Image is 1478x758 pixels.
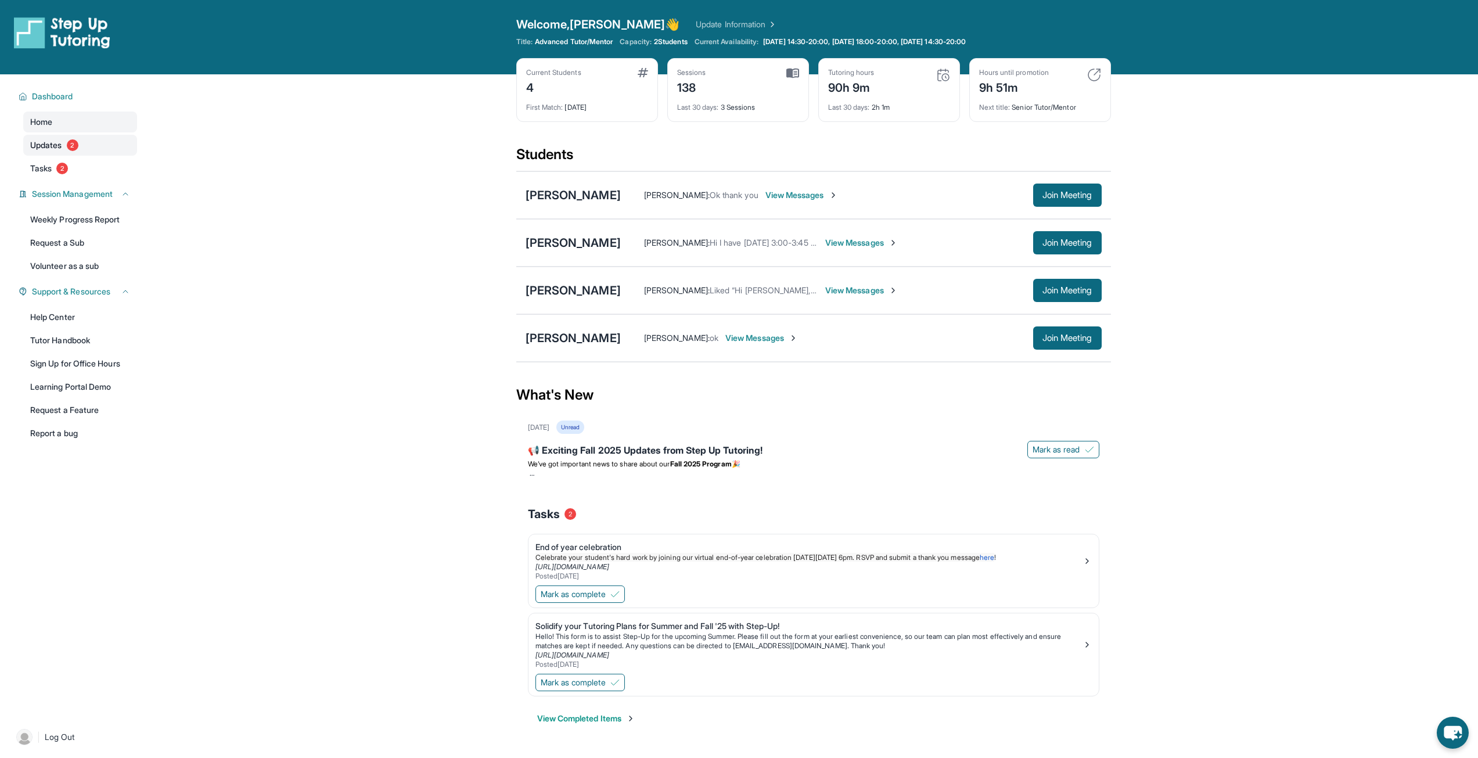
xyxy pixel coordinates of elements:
div: 9h 51m [979,77,1049,96]
a: |Log Out [12,724,137,750]
a: Sign Up for Office Hours [23,353,137,374]
span: Welcome, [PERSON_NAME] 👋 [516,16,680,33]
a: Tutor Handbook [23,330,137,351]
span: Last 30 days : [677,103,719,112]
span: | [37,730,40,744]
span: Dashboard [32,91,73,102]
span: 🎉 [732,459,740,468]
button: Join Meeting [1033,184,1102,207]
a: Updates2 [23,135,137,156]
div: What's New [516,369,1111,421]
button: Dashboard [27,91,130,102]
span: Join Meeting [1042,335,1092,342]
img: Chevron-Right [789,333,798,343]
span: Capacity: [620,37,652,46]
span: Liked “Hi [PERSON_NAME], I will be joining the session at 6:15 [DATE] if [PERSON_NAME] is available” [710,285,1082,295]
button: chat-button [1437,717,1469,749]
a: Volunteer as a sub [23,256,137,276]
div: 3 Sessions [677,96,799,112]
img: logo [14,16,110,49]
span: 2 [67,139,78,151]
div: [DATE] [526,96,648,112]
span: Log Out [45,731,75,743]
span: ok [710,333,718,343]
span: 2 Students [654,37,688,46]
span: View Messages [825,237,898,249]
div: End of year celebration [535,541,1083,553]
img: card [638,68,648,77]
span: Last 30 days : [828,103,870,112]
img: card [786,68,799,78]
span: Mark as complete [541,588,606,600]
button: Mark as complete [535,674,625,691]
span: Mark as complete [541,677,606,688]
img: card [936,68,950,82]
a: [URL][DOMAIN_NAME] [535,651,609,659]
div: 📢 Exciting Fall 2025 Updates from Step Up Tutoring! [528,443,1099,459]
span: [PERSON_NAME] : [644,190,710,200]
span: Join Meeting [1042,239,1092,246]
a: Request a Feature [23,400,137,421]
a: Help Center [23,307,137,328]
div: Tutoring hours [828,68,875,77]
img: card [1087,68,1101,82]
span: Session Management [32,188,113,200]
p: Hello! This form is to assist Step-Up for the upcoming Summer. Please fill out the form at your e... [535,632,1083,651]
div: Current Students [526,68,581,77]
span: Tasks [528,506,560,522]
span: Current Availability: [695,37,758,46]
div: Posted [DATE] [535,572,1083,581]
div: Solidify your Tutoring Plans for Summer and Fall '25 with Step-Up! [535,620,1083,632]
a: Learning Portal Demo [23,376,137,397]
button: Join Meeting [1033,279,1102,302]
div: [PERSON_NAME] [526,187,621,203]
img: Chevron-Right [889,238,898,247]
div: [PERSON_NAME] [526,235,621,251]
span: Ok thank you [710,190,758,200]
button: Session Management [27,188,130,200]
span: Next title : [979,103,1010,112]
span: [PERSON_NAME] : [644,333,710,343]
img: Chevron Right [765,19,777,30]
div: 4 [526,77,581,96]
a: Report a bug [23,423,137,444]
div: Senior Tutor/Mentor [979,96,1101,112]
span: We’ve got important news to share about our [528,459,670,468]
span: Join Meeting [1042,192,1092,199]
div: [PERSON_NAME] [526,330,621,346]
a: Solidify your Tutoring Plans for Summer and Fall '25 with Step-Up!Hello! This form is to assist S... [528,613,1099,671]
button: Support & Resources [27,286,130,297]
img: Chevron-Right [889,286,898,295]
span: Title: [516,37,533,46]
button: Join Meeting [1033,326,1102,350]
span: [DATE] 14:30-20:00, [DATE] 18:00-20:00, [DATE] 14:30-20:00 [763,37,966,46]
span: Mark as read [1033,444,1080,455]
span: Tasks [30,163,52,174]
span: View Messages [765,189,838,201]
a: [DATE] 14:30-20:00, [DATE] 18:00-20:00, [DATE] 14:30-20:00 [761,37,968,46]
a: Tasks2 [23,158,137,179]
span: [PERSON_NAME] : [644,285,710,295]
a: End of year celebrationCelebrate your student's hard work by joining our virtual end-of-year cele... [528,534,1099,583]
div: Posted [DATE] [535,660,1083,669]
span: Join Meeting [1042,287,1092,294]
a: here [980,553,994,562]
img: Chevron-Right [829,191,838,200]
div: Students [516,145,1111,171]
span: 2 [564,508,576,520]
div: Hours until promotion [979,68,1049,77]
button: Mark as read [1027,441,1099,458]
a: Update Information [696,19,777,30]
a: Request a Sub [23,232,137,253]
div: [DATE] [528,423,549,432]
img: Mark as complete [610,678,620,687]
span: Home [30,116,52,128]
strong: Fall 2025 Program [670,459,732,468]
a: Home [23,112,137,132]
img: Mark as read [1085,445,1094,454]
a: Weekly Progress Report [23,209,137,230]
span: Support & Resources [32,286,110,297]
button: Mark as complete [535,585,625,603]
div: [PERSON_NAME] [526,282,621,299]
span: [PERSON_NAME] : [644,238,710,247]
